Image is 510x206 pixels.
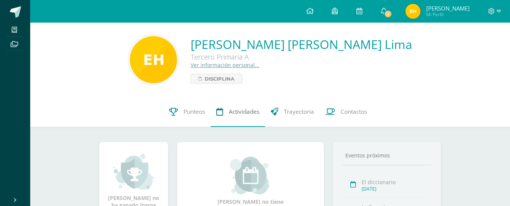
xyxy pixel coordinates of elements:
[426,5,470,12] span: [PERSON_NAME]
[362,179,429,186] div: El diccionario
[191,74,242,84] a: Disciplina
[191,61,259,69] a: Ver información personal...
[130,36,177,83] img: 00833d47d46445078fdbc3d213129523.png
[211,97,265,127] a: Actividades
[341,108,367,116] span: Contactos
[191,36,412,52] a: [PERSON_NAME] [PERSON_NAME] Lima
[183,108,205,116] span: Punteos
[320,97,373,127] a: Contactos
[362,186,429,192] div: [DATE]
[205,74,234,83] span: Disciplina
[191,52,412,61] div: Tercero Primaria A
[342,152,431,159] div: Eventos próximos
[265,97,320,127] a: Trayectoria
[284,108,314,116] span: Trayectoria
[405,4,421,19] img: c133d6713a919d39691093d8d7729d45.png
[113,153,154,191] img: achievement_small.png
[426,11,470,18] span: Mi Perfil
[230,157,271,194] img: event_small.png
[384,10,392,18] span: 3
[229,108,259,116] span: Actividades
[163,97,211,127] a: Punteos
